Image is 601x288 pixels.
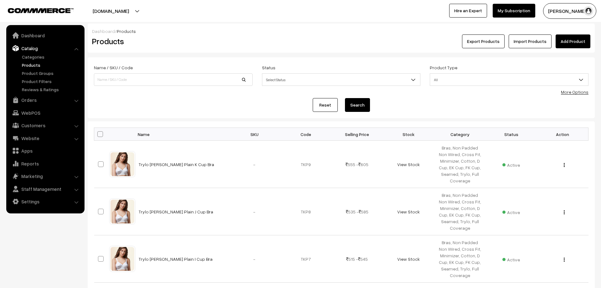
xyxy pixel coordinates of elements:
[313,98,338,112] a: Reset
[8,183,82,195] a: Staff Management
[430,74,588,85] span: All
[564,258,565,262] img: Menu
[229,141,280,188] td: -
[8,133,82,144] a: Website
[331,188,383,235] td: 535 - 585
[8,6,63,14] a: COMMMERCE
[280,235,331,283] td: TKP7
[8,145,82,156] a: Apps
[430,64,457,71] label: Product Type
[20,86,82,93] a: Reviews & Ratings
[8,120,82,131] a: Customers
[331,141,383,188] td: 555 - 605
[345,98,370,112] button: Search
[280,188,331,235] td: TKP8
[135,128,229,141] th: Name
[430,73,588,86] span: All
[556,34,590,48] a: Add Product
[331,128,383,141] th: Selling Price
[280,141,331,188] td: TKP9
[397,162,420,167] a: View Stock
[485,128,537,141] th: Status
[434,128,485,141] th: Category
[561,89,588,95] a: More Options
[20,78,82,85] a: Product Filters
[94,73,253,86] input: Name / SKU / Code
[8,196,82,207] a: Settings
[331,235,383,283] td: 515 - 545
[434,141,485,188] td: Bras, Non Padded Non Wired, Cross Fit, Minimizer, Cotton, D Cup, EK Cup, FK Cup, Seamed, Trylo, F...
[229,235,280,283] td: -
[8,8,74,13] img: COMMMERCE
[502,255,520,263] span: Active
[509,34,552,48] a: Import Products
[8,107,82,118] a: WebPOS
[8,158,82,169] a: Reports
[262,74,420,85] span: Select Status
[8,43,82,54] a: Catalog
[434,235,485,283] td: Bras, Non Padded Non Wired, Cross Fit, Minimizer, Cotton, D Cup, EK Cup, FK Cup, Seamed, Trylo, F...
[139,256,213,262] a: Trylo [PERSON_NAME] Plain I Cup Bra
[564,163,565,167] img: Menu
[20,70,82,76] a: Product Groups
[92,36,252,46] h2: Products
[8,170,82,182] a: Marketing
[493,4,535,18] a: My Subscription
[139,209,213,214] a: Trylo [PERSON_NAME] Plain J Cup Bra
[462,34,505,48] button: Export Products
[584,6,593,16] img: user
[383,128,434,141] th: Stock
[502,207,520,216] span: Active
[262,73,421,86] span: Select Status
[92,28,590,34] div: /
[397,256,420,262] a: View Stock
[280,128,331,141] th: Code
[92,29,115,34] a: Dashboard
[543,3,596,19] button: [PERSON_NAME]
[20,54,82,60] a: Categories
[20,62,82,68] a: Products
[502,160,520,168] span: Active
[397,209,420,214] a: View Stock
[449,4,487,18] a: Hire an Expert
[434,188,485,235] td: Bras, Non Padded Non Wired, Cross Fit, Minimizer, Cotton, D Cup, EK Cup, FK Cup, Seamed, Trylo, F...
[537,128,588,141] th: Action
[94,64,133,71] label: Name / SKU / Code
[229,128,280,141] th: SKU
[117,29,136,34] span: Products
[564,210,565,214] img: Menu
[8,94,82,106] a: Orders
[262,64,275,71] label: Status
[139,162,214,167] a: Trylo [PERSON_NAME] Plain K Cup Bra
[229,188,280,235] td: -
[71,3,151,19] button: [DOMAIN_NAME]
[8,30,82,41] a: Dashboard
